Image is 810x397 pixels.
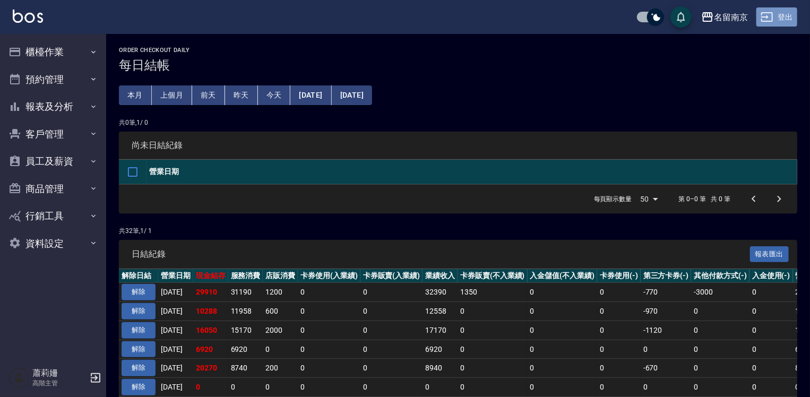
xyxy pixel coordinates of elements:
[119,58,797,73] h3: 每日結帳
[641,378,692,397] td: 0
[749,269,793,283] th: 入金使用(-)
[691,302,749,321] td: 0
[4,38,102,66] button: 櫃檯作業
[691,321,749,340] td: 0
[597,321,641,340] td: 0
[298,378,360,397] td: 0
[597,340,641,359] td: 0
[360,283,423,302] td: 0
[263,378,298,397] td: 0
[193,378,228,397] td: 0
[528,378,598,397] td: 0
[158,340,193,359] td: [DATE]
[122,360,156,376] button: 解除
[360,378,423,397] td: 0
[528,321,598,340] td: 0
[225,85,258,105] button: 昨天
[714,11,748,24] div: 名留南京
[119,47,797,54] h2: Order checkout daily
[119,118,797,127] p: 共 0 筆, 1 / 0
[670,6,692,28] button: save
[192,85,225,105] button: 前天
[332,85,372,105] button: [DATE]
[749,302,793,321] td: 0
[119,269,158,283] th: 解除日結
[679,194,730,204] p: 第 0–0 筆 共 0 筆
[193,359,228,378] td: 20270
[528,359,598,378] td: 0
[263,359,298,378] td: 200
[158,302,193,321] td: [DATE]
[749,378,793,397] td: 0
[228,302,263,321] td: 11958
[597,378,641,397] td: 0
[4,120,102,148] button: 客戶管理
[298,302,360,321] td: 0
[458,269,528,283] th: 卡券販賣(不入業績)
[228,321,263,340] td: 15170
[360,340,423,359] td: 0
[423,283,458,302] td: 32390
[594,194,632,204] p: 每頁顯示數量
[423,302,458,321] td: 12558
[8,367,30,389] img: Person
[528,269,598,283] th: 入金儲值(不入業績)
[691,378,749,397] td: 0
[147,160,797,185] th: 營業日期
[193,283,228,302] td: 29910
[597,269,641,283] th: 卡券使用(-)
[360,359,423,378] td: 0
[158,269,193,283] th: 營業日期
[263,321,298,340] td: 2000
[749,340,793,359] td: 0
[697,6,752,28] button: 名留南京
[32,368,87,378] h5: 蕭莉姍
[750,248,789,258] a: 報表匯出
[263,269,298,283] th: 店販消費
[122,284,156,300] button: 解除
[528,283,598,302] td: 0
[158,283,193,302] td: [DATE]
[691,269,749,283] th: 其他付款方式(-)
[228,283,263,302] td: 31190
[228,269,263,283] th: 服務消費
[641,321,692,340] td: -1120
[13,10,43,23] img: Logo
[749,359,793,378] td: 0
[458,302,528,321] td: 0
[158,378,193,397] td: [DATE]
[597,359,641,378] td: 0
[119,226,797,236] p: 共 32 筆, 1 / 1
[193,340,228,359] td: 6920
[597,302,641,321] td: 0
[597,283,641,302] td: 0
[749,321,793,340] td: 0
[32,378,87,388] p: 高階主管
[641,283,692,302] td: -770
[4,66,102,93] button: 預約管理
[298,321,360,340] td: 0
[228,340,263,359] td: 6920
[193,269,228,283] th: 現金結存
[423,378,458,397] td: 0
[122,303,156,320] button: 解除
[290,85,331,105] button: [DATE]
[122,341,156,358] button: 解除
[263,283,298,302] td: 1200
[298,359,360,378] td: 0
[4,93,102,120] button: 報表及分析
[458,321,528,340] td: 0
[691,283,749,302] td: -3000
[423,321,458,340] td: 17170
[691,359,749,378] td: 0
[228,378,263,397] td: 0
[4,202,102,230] button: 行銷工具
[298,283,360,302] td: 0
[298,269,360,283] th: 卡券使用(入業績)
[528,302,598,321] td: 0
[641,269,692,283] th: 第三方卡券(-)
[458,359,528,378] td: 0
[122,379,156,395] button: 解除
[756,7,797,27] button: 登出
[458,378,528,397] td: 0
